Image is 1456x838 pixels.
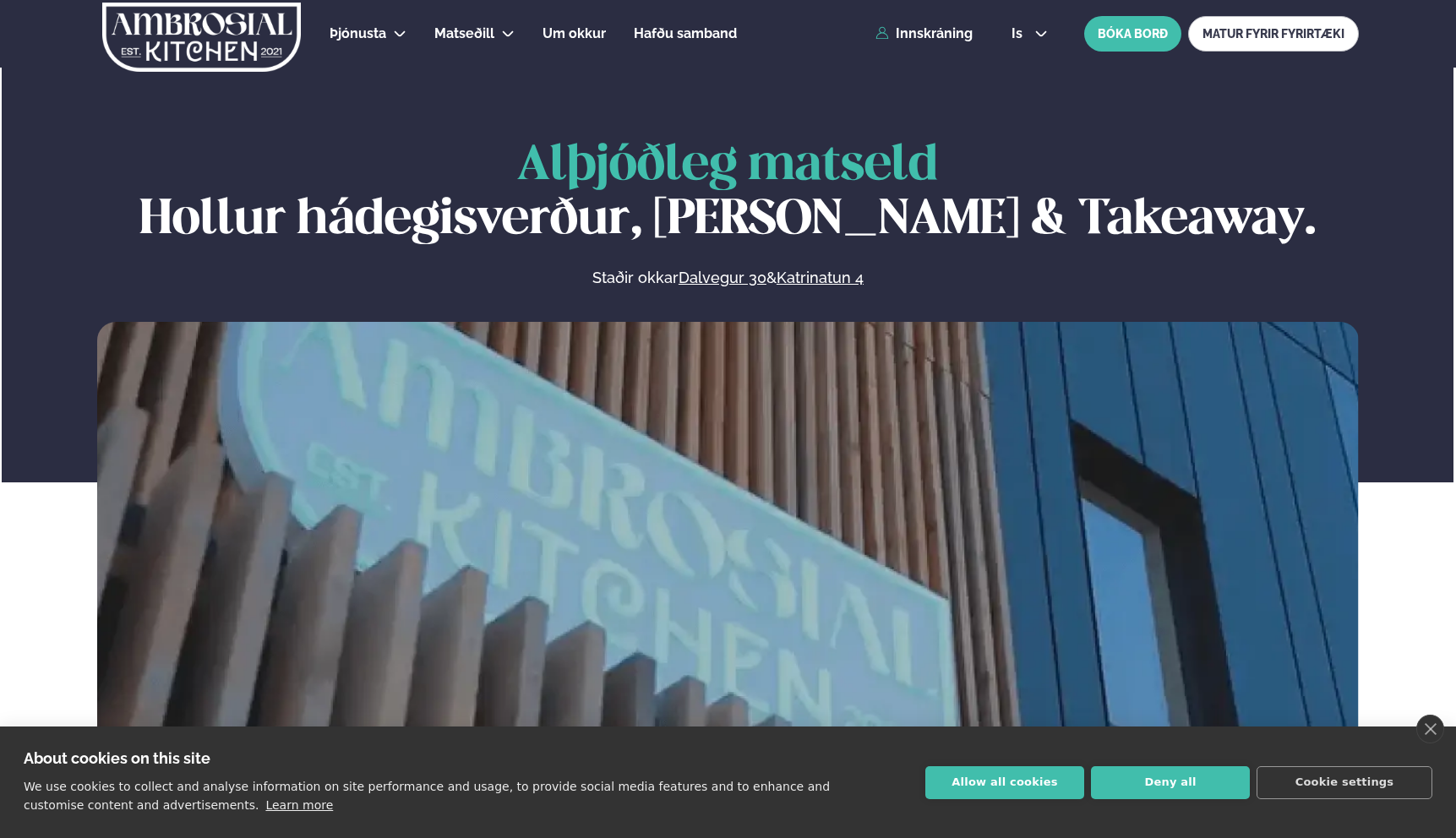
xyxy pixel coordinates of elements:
[265,798,333,812] a: Learn more
[875,26,973,41] a: Innskráning
[408,268,1047,288] p: Staðir okkar &
[679,268,766,288] a: Dalvegur 30
[97,139,1359,248] h1: Hollur hádegisverður, [PERSON_NAME] & Takeaway.
[634,24,737,44] a: Hafðu samband
[1188,16,1359,52] a: MATUR FYRIR FYRIRTÆKI
[1257,766,1432,799] button: Cookie settings
[998,27,1061,41] button: is
[925,766,1084,799] button: Allow all cookies
[24,780,830,812] p: We use cookies to collect and analyse information on site performance and usage, to provide socia...
[777,268,864,288] a: Katrinatun 4
[330,24,386,44] a: Þjónusta
[543,25,606,41] span: Um okkur
[1012,27,1028,41] span: is
[517,143,938,189] span: Alþjóðleg matseld
[24,749,210,767] strong: About cookies on this site
[434,25,494,41] span: Matseðill
[1091,766,1250,799] button: Deny all
[330,25,386,41] span: Þjónusta
[543,24,606,44] a: Um okkur
[634,25,737,41] span: Hafðu samband
[434,24,494,44] a: Matseðill
[1084,16,1181,52] button: BÓKA BORÐ
[101,3,303,72] img: logo
[1416,715,1444,743] a: close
